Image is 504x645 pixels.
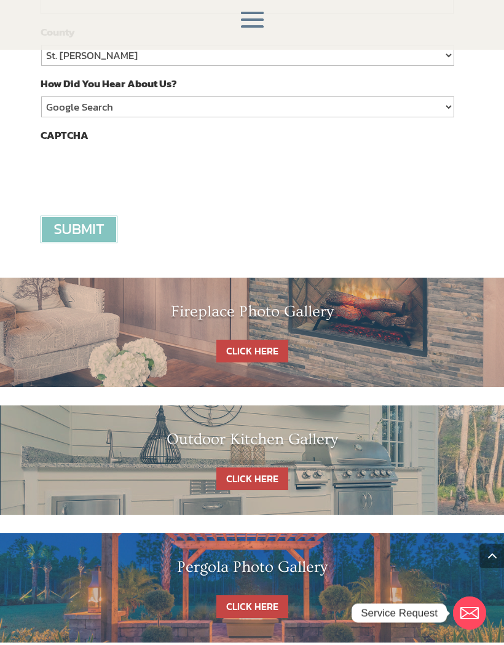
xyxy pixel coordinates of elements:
h1: Fireplace Photo Gallery [25,302,479,327]
label: CAPTCHA [41,128,89,142]
h1: Outdoor Kitchen Gallery [25,430,479,455]
label: How Did You Hear About Us? [41,77,177,90]
a: CLICK HERE [216,467,288,490]
h1: Pergola Photo Gallery [25,558,479,583]
a: CLICK HERE [216,595,288,618]
a: Email [453,596,486,630]
input: Submit [41,216,117,243]
iframe: reCAPTCHA [41,148,227,196]
a: CLICK HERE [216,340,288,362]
